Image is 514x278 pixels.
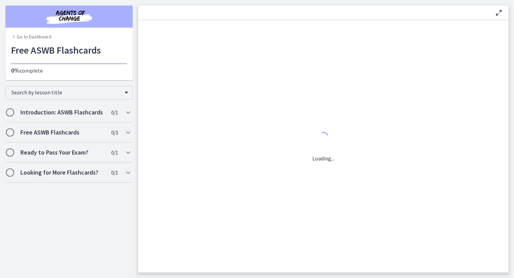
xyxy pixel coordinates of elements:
span: 0% [11,66,20,74]
div: Search by lesson title [6,86,133,100]
span: 0 / 1 [111,108,118,117]
h1: Free ASWB Flashcards [11,43,127,57]
span: 0 / 1 [111,148,118,157]
span: 0 / 1 [111,168,118,177]
a: Go to Dashboard [11,33,51,40]
span: 0 / 3 [111,128,118,137]
h2: Ready to Pass Your Exam? [20,148,105,157]
p: Loading... [312,154,334,163]
img: Agents of Change [28,8,111,25]
h2: Looking for More Flashcards? [20,168,105,177]
div: 1 [312,130,334,146]
span: Search by lesson title [11,89,121,96]
p: complete [11,66,127,75]
h2: Free ASWB Flashcards [20,128,105,137]
h2: Introduction: ASWB Flashcards [20,108,105,117]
